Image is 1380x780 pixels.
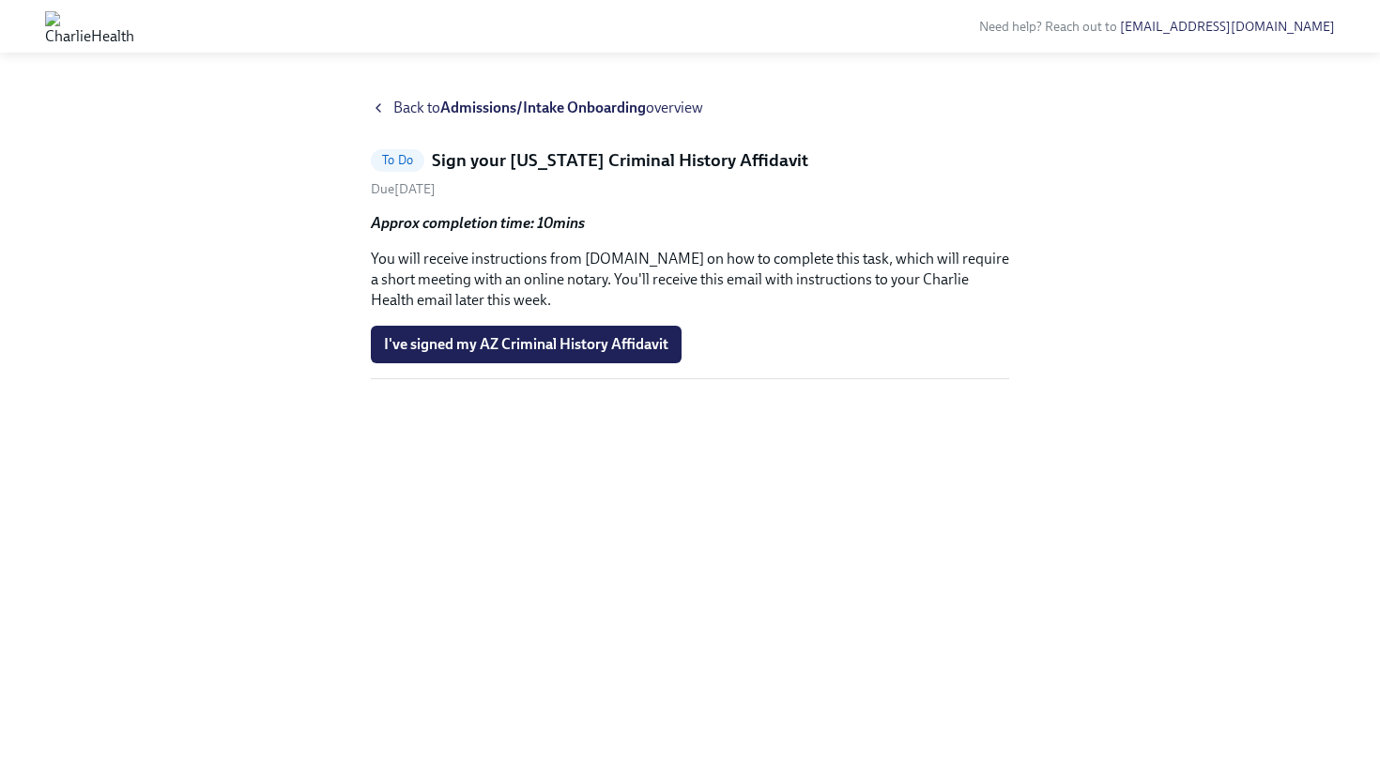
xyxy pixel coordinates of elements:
[384,335,668,354] span: I've signed my AZ Criminal History Affidavit
[45,11,134,41] img: CharlieHealth
[440,99,646,116] strong: Admissions/Intake Onboarding
[371,326,682,363] button: I've signed my AZ Criminal History Affidavit
[371,98,1009,118] a: Back toAdmissions/Intake Onboardingoverview
[371,249,1009,311] p: You will receive instructions from [DOMAIN_NAME] on how to complete this task, which will require...
[371,181,436,197] span: Due [DATE]
[979,19,1335,35] span: Need help? Reach out to
[371,153,424,167] span: To Do
[371,214,585,232] strong: Approx completion time: 10mins
[393,98,703,118] span: Back to overview
[432,148,808,173] h5: Sign your [US_STATE] Criminal History Affidavit
[1120,19,1335,35] a: [EMAIL_ADDRESS][DOMAIN_NAME]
